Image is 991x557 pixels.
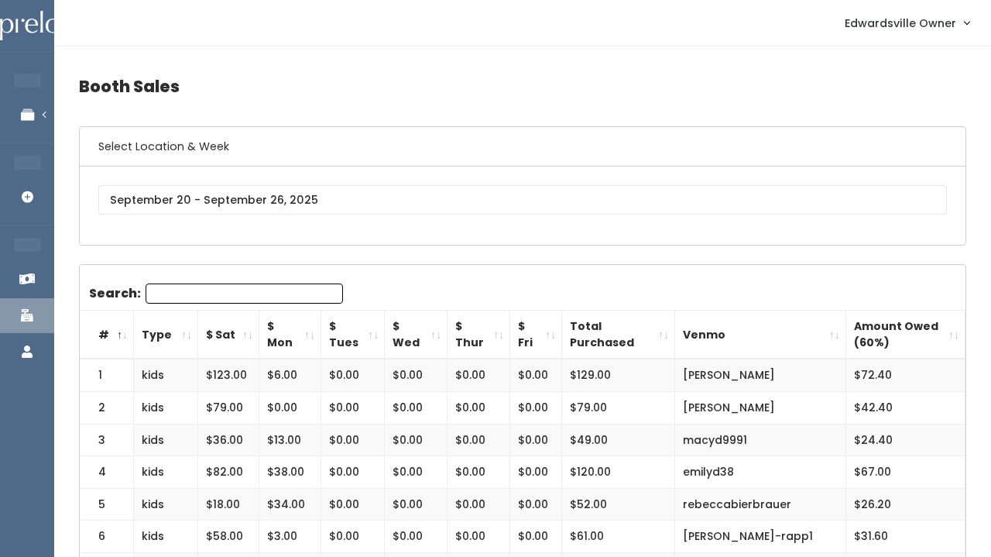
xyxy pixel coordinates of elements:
[321,391,384,424] td: $0.00
[675,391,846,424] td: [PERSON_NAME]
[80,488,134,521] td: 5
[510,311,562,359] th: $ Fri: activate to sort column ascending
[846,311,965,359] th: Amount Owed (60%): activate to sort column ascending
[134,311,198,359] th: Type: activate to sort column ascending
[447,424,510,456] td: $0.00
[846,424,965,456] td: $24.40
[134,424,198,456] td: kids
[385,311,447,359] th: $ Wed: activate to sort column ascending
[321,488,384,521] td: $0.00
[510,359,562,391] td: $0.00
[198,424,259,456] td: $36.00
[134,456,198,489] td: kids
[80,359,134,391] td: 1
[562,424,675,456] td: $49.00
[259,391,321,424] td: $0.00
[447,391,510,424] td: $0.00
[675,488,846,521] td: rebeccabierbrauer
[321,456,384,489] td: $0.00
[198,359,259,391] td: $123.00
[447,359,510,391] td: $0.00
[134,488,198,521] td: kids
[259,311,321,359] th: $ Mon: activate to sort column ascending
[80,424,134,456] td: 3
[259,424,321,456] td: $13.00
[562,488,675,521] td: $52.00
[80,391,134,424] td: 2
[447,456,510,489] td: $0.00
[829,6,985,40] a: Edwardsville Owner
[134,391,198,424] td: kids
[510,424,562,456] td: $0.00
[562,391,675,424] td: $79.00
[447,488,510,521] td: $0.00
[385,488,447,521] td: $0.00
[845,15,956,32] span: Edwardsville Owner
[259,359,321,391] td: $6.00
[134,521,198,553] td: kids
[846,521,965,553] td: $31.60
[675,311,846,359] th: Venmo: activate to sort column ascending
[321,424,384,456] td: $0.00
[321,311,384,359] th: $ Tues: activate to sort column ascending
[562,311,675,359] th: Total Purchased: activate to sort column ascending
[79,65,966,108] h4: Booth Sales
[510,391,562,424] td: $0.00
[447,521,510,553] td: $0.00
[146,284,343,304] input: Search:
[98,185,947,215] input: September 20 - September 26, 2025
[385,521,447,553] td: $0.00
[675,456,846,489] td: emilyd38
[80,456,134,489] td: 4
[846,359,965,391] td: $72.40
[198,391,259,424] td: $79.00
[259,488,321,521] td: $34.00
[675,359,846,391] td: [PERSON_NAME]
[321,359,384,391] td: $0.00
[198,456,259,489] td: $82.00
[259,521,321,553] td: $3.00
[321,521,384,553] td: $0.00
[510,488,562,521] td: $0.00
[510,456,562,489] td: $0.00
[134,359,198,391] td: kids
[89,284,343,304] label: Search:
[675,424,846,456] td: macyd9991
[846,488,965,521] td: $26.20
[385,391,447,424] td: $0.00
[80,127,965,167] h6: Select Location & Week
[198,521,259,553] td: $58.00
[385,359,447,391] td: $0.00
[562,456,675,489] td: $120.00
[562,521,675,553] td: $61.00
[846,391,965,424] td: $42.40
[198,311,259,359] th: $ Sat: activate to sort column ascending
[198,488,259,521] td: $18.00
[447,311,510,359] th: $ Thur: activate to sort column ascending
[259,456,321,489] td: $38.00
[80,521,134,553] td: 6
[385,424,447,456] td: $0.00
[510,521,562,553] td: $0.00
[675,521,846,553] td: [PERSON_NAME]-rapp1
[385,456,447,489] td: $0.00
[80,311,134,359] th: #: activate to sort column descending
[846,456,965,489] td: $67.00
[562,359,675,391] td: $129.00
